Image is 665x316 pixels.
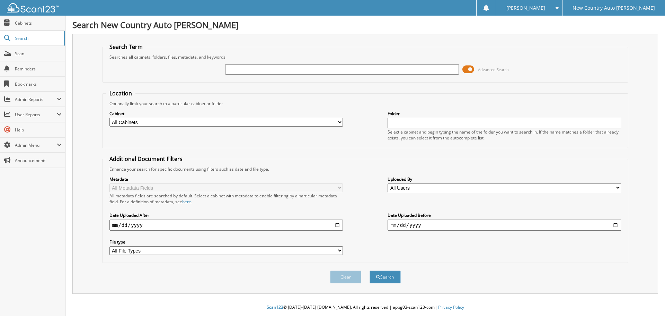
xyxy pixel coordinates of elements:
[388,220,621,231] input: end
[7,3,59,12] img: scan123-logo-white.svg
[15,127,62,133] span: Help
[106,54,625,60] div: Searches all cabinets, folders, files, metadata, and keywords
[15,157,62,163] span: Announcements
[109,193,343,205] div: All metadata fields are searched by default. Select a cabinet with metadata to enable filtering b...
[388,176,621,182] label: Uploaded By
[106,101,625,106] div: Optionally limit your search to a particular cabinet or folder
[630,283,665,316] iframe: Chat Widget
[106,89,135,97] legend: Location
[109,111,343,117] label: Cabinet
[15,142,57,148] span: Admin Menu
[15,81,62,87] span: Bookmarks
[106,166,625,172] div: Enhance your search for specific documents using filters such as date and file type.
[65,299,665,316] div: © [DATE]-[DATE] [DOMAIN_NAME]. All rights reserved | appg03-scan123-com |
[15,66,62,72] span: Reminders
[15,35,61,41] span: Search
[388,129,621,141] div: Select a cabinet and begin typing the name of the folder you want to search in. If the name match...
[573,6,655,10] span: New Country Auto [PERSON_NAME]
[478,67,509,72] span: Advanced Search
[267,304,283,310] span: Scan123
[106,43,146,51] legend: Search Term
[72,19,658,31] h1: Search New Country Auto [PERSON_NAME]
[388,111,621,117] label: Folder
[106,155,186,163] legend: Additional Document Filters
[182,199,191,205] a: here
[109,239,343,245] label: File type
[15,51,62,57] span: Scan
[506,6,545,10] span: [PERSON_NAME]
[15,112,57,118] span: User Reports
[109,176,343,182] label: Metadata
[388,212,621,218] label: Date Uploaded Before
[15,96,57,102] span: Admin Reports
[438,304,464,310] a: Privacy Policy
[109,220,343,231] input: start
[370,271,401,283] button: Search
[15,20,62,26] span: Cabinets
[330,271,361,283] button: Clear
[109,212,343,218] label: Date Uploaded After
